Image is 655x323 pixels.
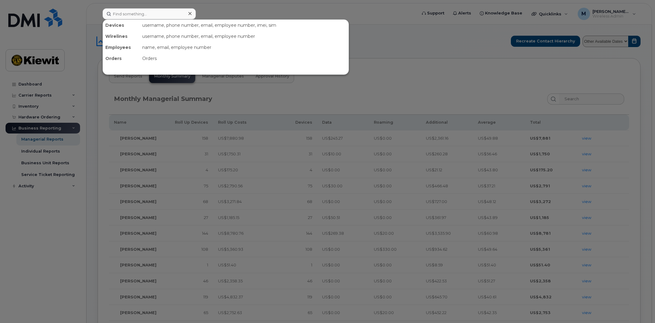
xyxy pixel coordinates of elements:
[103,20,140,31] div: Devices
[140,42,349,53] div: name, email, employee number
[103,53,140,64] div: Orders
[140,20,349,31] div: username, phone number, email, employee number, imei, sim
[140,53,349,64] div: Orders
[628,296,650,318] iframe: Messenger Launcher
[103,31,140,42] div: Wirelines
[140,31,349,42] div: username, phone number, email, employee number
[103,42,140,53] div: Employees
